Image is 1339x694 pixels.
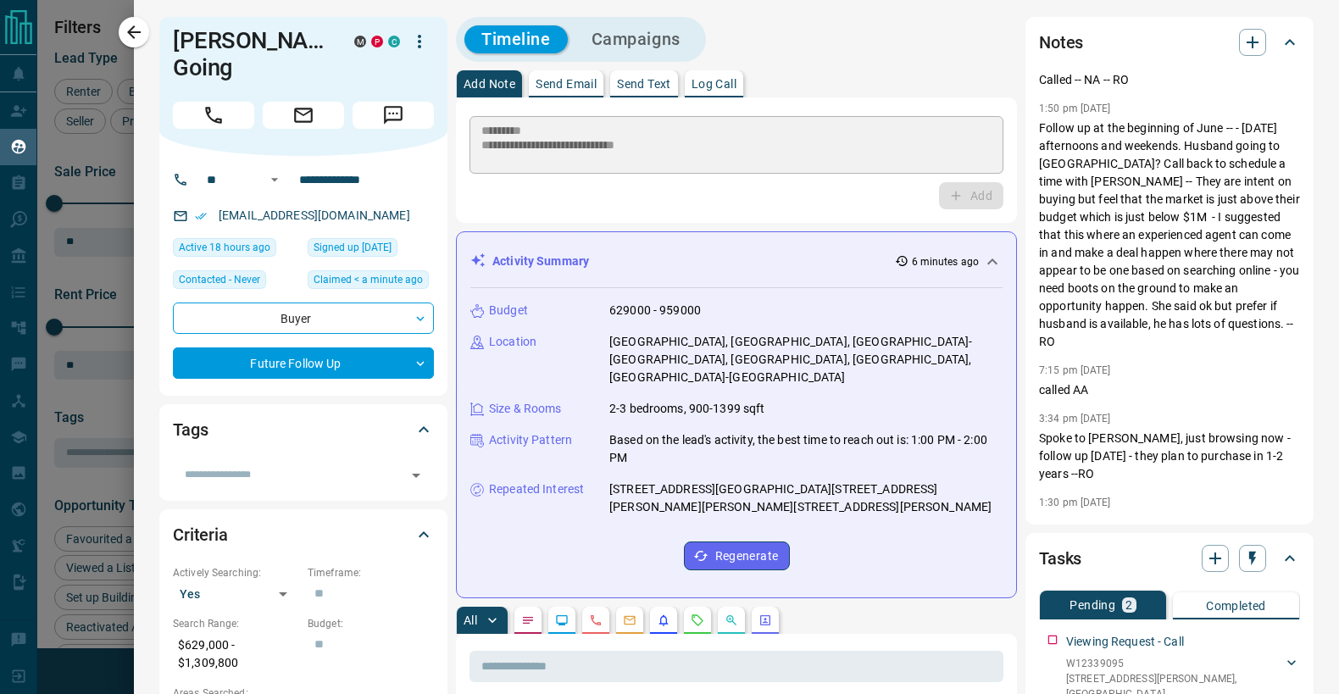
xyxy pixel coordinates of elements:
svg: Email Verified [195,210,207,222]
button: Open [264,169,285,190]
p: $629,000 - $1,309,800 [173,631,299,677]
div: condos.ca [388,36,400,47]
div: Activity Summary6 minutes ago [470,246,1003,277]
p: [GEOGRAPHIC_DATA], [GEOGRAPHIC_DATA], [GEOGRAPHIC_DATA]-[GEOGRAPHIC_DATA], [GEOGRAPHIC_DATA], [GE... [609,333,1003,386]
div: Yes [173,580,299,608]
p: Activity Summary [492,253,589,270]
p: Send Text [617,78,671,90]
p: Spoke to [PERSON_NAME], just browsing now - follow up [DATE] - they plan to purchase in 1-2 years... [1039,430,1300,483]
span: Call [173,102,254,129]
svg: Agent Actions [758,613,772,627]
p: Log Call [692,78,736,90]
button: Open [404,464,428,487]
p: Size & Rooms [489,400,562,418]
p: Actively Searching: [173,565,299,580]
div: Tags [173,409,434,450]
p: 629000 - 959000 [609,302,701,319]
p: 2-3 bedrooms, 900-1399 sqft [609,400,765,418]
h2: Tasks [1039,545,1081,572]
p: W12339095 [1066,656,1283,671]
p: 2 [1125,599,1132,611]
div: Future Follow Up [173,347,434,379]
div: Thu Jan 23 2025 [308,238,434,262]
span: Claimed < a minute ago [314,271,423,288]
span: Contacted - Never [179,271,260,288]
p: Location [489,333,536,351]
div: property.ca [371,36,383,47]
svg: Calls [589,613,603,627]
p: Timeframe: [308,565,434,580]
div: Wed Aug 13 2025 [308,270,434,294]
span: Email [263,102,344,129]
h2: Tags [173,416,208,443]
div: Tasks [1039,538,1300,579]
p: Repeated Interest [489,480,584,498]
svg: Requests [691,613,704,627]
h1: [PERSON_NAME] Going [173,27,329,81]
span: Signed up [DATE] [314,239,392,256]
p: Pending [1070,599,1115,611]
h2: Criteria [173,521,228,548]
svg: Notes [521,613,535,627]
div: Tue Aug 12 2025 [173,238,299,262]
p: Viewing Request - Call [1066,633,1184,651]
p: [STREET_ADDRESS][GEOGRAPHIC_DATA][STREET_ADDRESS][PERSON_NAME][PERSON_NAME][STREET_ADDRESS][PERSO... [609,480,1003,516]
p: 1:50 pm [DATE] [1039,103,1111,114]
span: Active 18 hours ago [179,239,270,256]
div: Buyer [173,303,434,334]
p: Based on the lead's activity, the best time to reach out is: 1:00 PM - 2:00 PM [609,431,1003,467]
div: Notes [1039,22,1300,63]
p: Search Range: [173,616,299,631]
p: Budget [489,302,528,319]
p: Completed [1206,600,1266,612]
svg: Lead Browsing Activity [555,613,569,627]
p: Budget: [308,616,434,631]
p: Add Note [464,78,515,90]
button: Regenerate [684,541,790,570]
p: Send Email [536,78,597,90]
button: Campaigns [575,25,697,53]
p: 6 minutes ago [912,254,979,269]
p: 1:30 pm [DATE] [1039,497,1111,508]
svg: Listing Alerts [657,613,670,627]
p: Follow up at the beginning of June -- - [DATE] afternoons and weekends. Husband going to [GEOGRAP... [1039,119,1300,351]
p: Activity Pattern [489,431,572,449]
a: [EMAIL_ADDRESS][DOMAIN_NAME] [219,208,410,222]
p: 7:15 pm [DATE] [1039,364,1111,376]
p: All [464,614,477,626]
button: Timeline [464,25,568,53]
div: mrloft.ca [354,36,366,47]
svg: Emails [623,613,636,627]
p: Called -- NA -- RO [1039,71,1300,89]
h2: Notes [1039,29,1083,56]
p: 3:34 pm [DATE] [1039,413,1111,425]
p: called AA [1039,381,1300,399]
div: Criteria [173,514,434,555]
svg: Opportunities [725,613,738,627]
span: Message [353,102,434,129]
